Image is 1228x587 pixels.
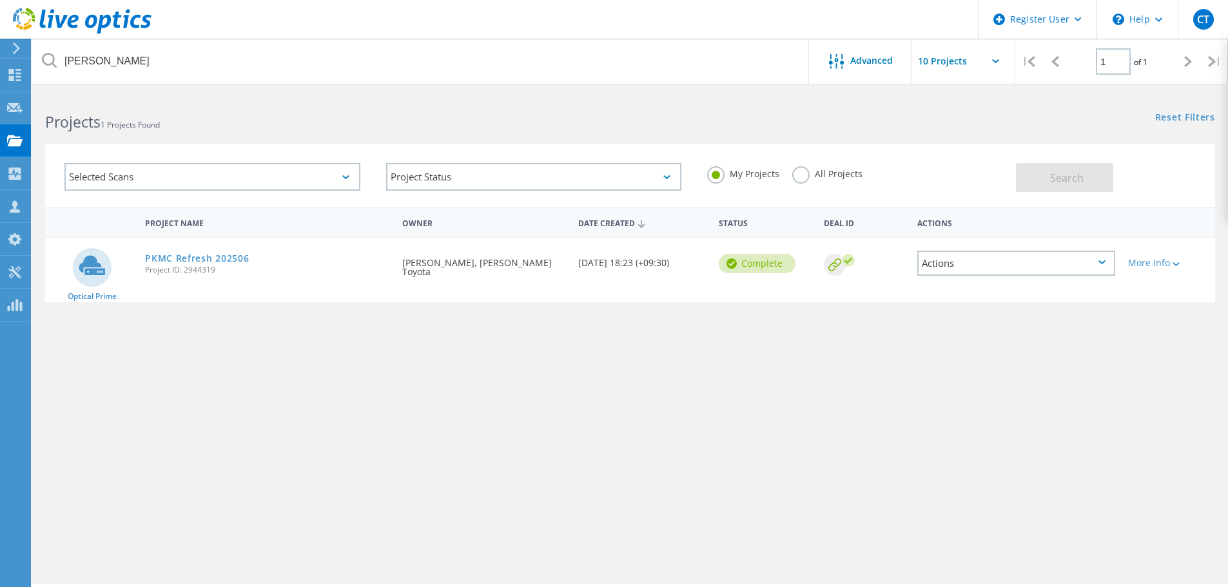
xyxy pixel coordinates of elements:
div: Owner [396,210,571,234]
div: Project Status [386,163,682,191]
div: | [1202,39,1228,84]
input: Search projects by name, owner, ID, company, etc [32,39,810,84]
a: Reset Filters [1155,113,1215,124]
a: Live Optics Dashboard [13,27,151,36]
b: Projects [45,111,101,132]
div: Status [712,210,817,234]
span: Project ID: 2944319 [145,266,389,274]
span: CT [1197,14,1209,24]
div: Project Name [139,210,396,234]
div: [PERSON_NAME], [PERSON_NAME] Toyota [396,238,571,289]
label: My Projects [707,166,779,178]
span: Optical Prime [68,293,117,300]
div: Actions [911,210,1122,234]
span: Search [1050,171,1084,185]
div: [DATE] 18:23 (+09:30) [572,238,712,280]
div: Deal Id [817,210,911,234]
span: 1 Projects Found [101,119,160,130]
span: of 1 [1134,57,1147,68]
label: All Projects [792,166,863,178]
div: Date Created [572,210,712,235]
a: PKMC Refresh 202506 [145,254,249,263]
div: Selected Scans [64,163,360,191]
button: Search [1016,163,1113,192]
div: Complete [719,254,795,273]
span: Advanced [850,56,893,65]
div: Actions [917,251,1115,276]
div: | [1015,39,1042,84]
svg: \n [1113,14,1124,25]
div: More Info [1128,258,1209,267]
